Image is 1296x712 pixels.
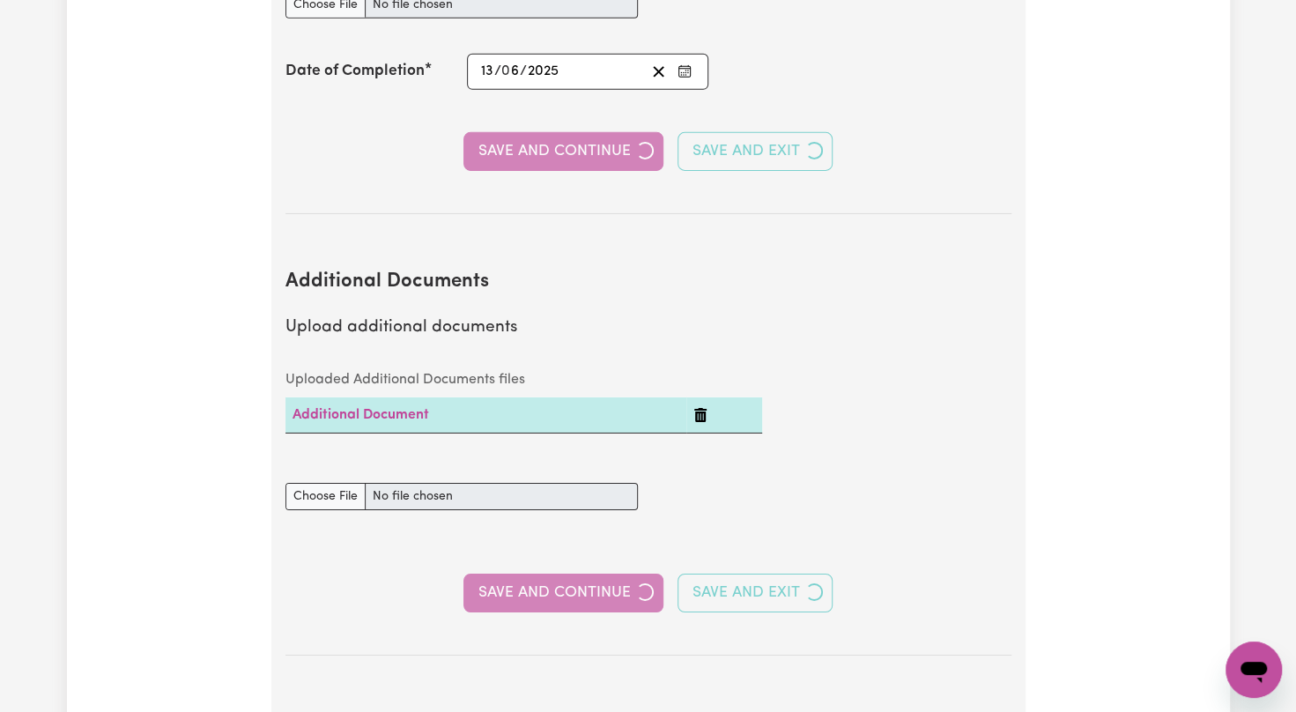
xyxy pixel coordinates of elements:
[480,60,494,84] input: --
[285,315,1011,341] p: Upload additional documents
[502,60,520,84] input: --
[520,63,527,79] span: /
[1226,642,1282,698] iframe: Button to launch messaging window, conversation in progress
[501,64,510,78] span: 0
[293,408,429,422] a: Additional Document
[645,60,672,84] button: Clear date
[285,362,762,397] caption: Uploaded Additional Documents files
[527,60,560,84] input: ----
[285,60,425,83] label: Date of Completion
[494,63,501,79] span: /
[285,271,1011,294] h2: Additional Documents
[693,404,707,426] button: Delete Additional Document
[672,60,697,84] button: Enter the Date of Completion of your Infection Prevention and Control Training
